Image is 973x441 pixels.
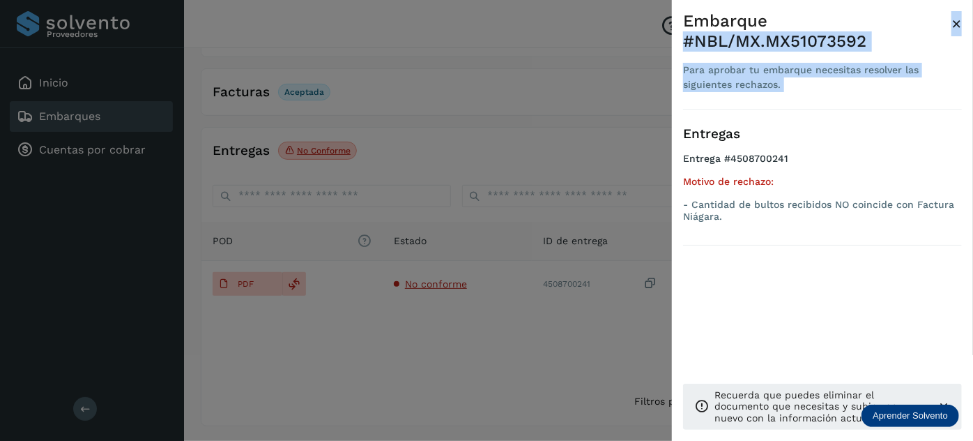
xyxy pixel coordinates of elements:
[683,153,962,176] h4: Entrega #4508700241
[683,126,962,142] h3: Entregas
[683,199,962,223] p: - Cantidad de bultos recibidos NO coincide con Factura Niágara.
[714,389,926,424] p: Recuerda que puedes eliminar el documento que necesitas y subir uno nuevo con la información actu...
[873,410,948,421] p: Aprender Solvento
[683,11,951,52] div: Embarque #NBL/MX.MX51073592
[683,176,962,188] h5: Motivo de rechazo:
[861,405,959,427] div: Aprender Solvento
[683,63,951,92] div: Para aprobar tu embarque necesitas resolver las siguientes rechazos.
[951,11,962,36] button: Close
[951,14,962,33] span: ×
